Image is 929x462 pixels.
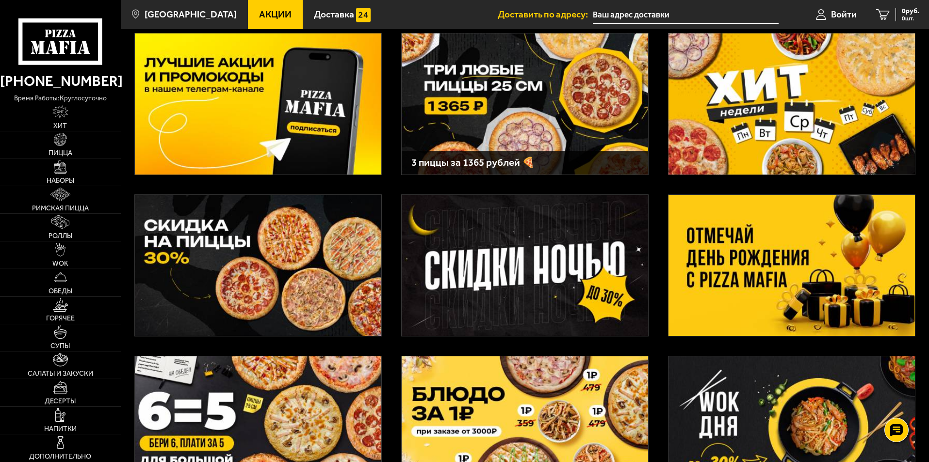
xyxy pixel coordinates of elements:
span: [GEOGRAPHIC_DATA] [145,10,237,19]
span: Супы [50,343,70,350]
span: Хит [53,123,67,129]
span: Обеды [49,288,72,295]
span: WOK [52,260,68,267]
span: Войти [831,10,857,19]
h3: 3 пиццы за 1365 рублей 🍕 [411,158,638,168]
span: Десерты [45,398,76,405]
span: Салаты и закуски [28,370,93,377]
span: Римская пицца [32,205,89,212]
span: 0 руб. [902,8,919,15]
span: 0 шт. [902,16,919,21]
span: Акции [259,10,292,19]
input: Ваш адрес доставки [593,6,779,24]
span: Напитки [44,426,77,432]
span: Горячее [46,315,75,322]
img: 15daf4d41897b9f0e9f617042186c801.svg [356,8,371,22]
span: Роллы [49,233,72,239]
span: Пицца [49,150,72,157]
span: Наборы [47,177,74,184]
a: 3 пиццы за 1365 рублей 🍕 [401,33,649,175]
span: Дополнительно [29,453,91,460]
span: Доставить по адресу: [498,10,593,19]
span: Доставка [314,10,354,19]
